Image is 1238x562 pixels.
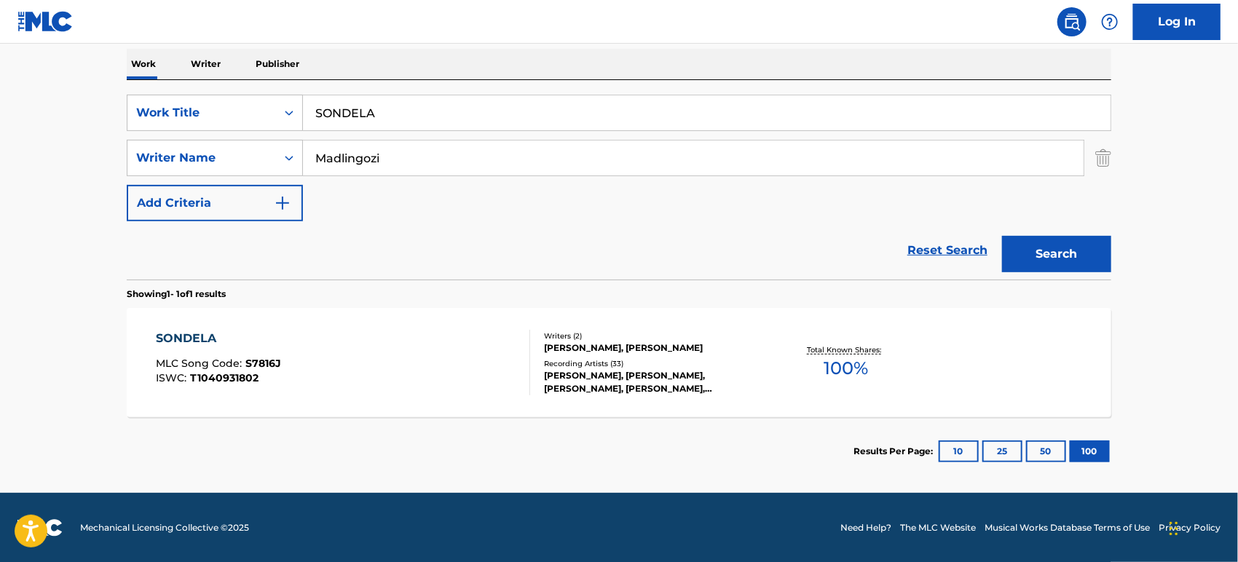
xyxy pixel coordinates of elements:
[544,358,764,369] div: Recording Artists ( 33 )
[157,357,246,370] span: MLC Song Code :
[127,288,226,301] p: Showing 1 - 1 of 1 results
[17,11,74,32] img: MLC Logo
[1170,507,1178,550] div: Drag
[157,330,282,347] div: SONDELA
[127,308,1111,417] a: SONDELAMLC Song Code:S7816JISWC:T1040931802Writers (2)[PERSON_NAME], [PERSON_NAME]Recording Artis...
[544,341,764,355] div: [PERSON_NAME], [PERSON_NAME]
[157,371,191,384] span: ISWC :
[251,49,304,79] p: Publisher
[1063,13,1081,31] img: search
[853,445,937,458] p: Results Per Page:
[1095,140,1111,176] img: Delete Criterion
[1101,13,1119,31] img: help
[544,331,764,341] div: Writers ( 2 )
[136,149,267,167] div: Writer Name
[127,185,303,221] button: Add Criteria
[1159,521,1221,534] a: Privacy Policy
[985,521,1150,534] a: Musical Works Database Terms of Use
[982,440,1022,462] button: 25
[1095,7,1124,36] div: Help
[80,521,249,534] span: Mechanical Licensing Collective © 2025
[840,521,891,534] a: Need Help?
[127,95,1111,280] form: Search Form
[1057,7,1087,36] a: Public Search
[136,104,267,122] div: Work Title
[274,194,291,212] img: 9d2ae6d4665cec9f34b9.svg
[900,234,995,266] a: Reset Search
[1002,236,1111,272] button: Search
[1026,440,1066,462] button: 50
[191,371,259,384] span: T1040931802
[17,519,63,537] img: logo
[1070,440,1110,462] button: 100
[186,49,225,79] p: Writer
[807,344,885,355] p: Total Known Shares:
[1165,492,1238,562] iframe: Chat Widget
[1133,4,1221,40] a: Log In
[127,49,160,79] p: Work
[544,369,764,395] div: [PERSON_NAME], [PERSON_NAME], [PERSON_NAME], [PERSON_NAME], [PERSON_NAME],[PERSON_NAME]
[824,355,868,381] span: 100 %
[939,440,979,462] button: 10
[900,521,976,534] a: The MLC Website
[246,357,282,370] span: S7816J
